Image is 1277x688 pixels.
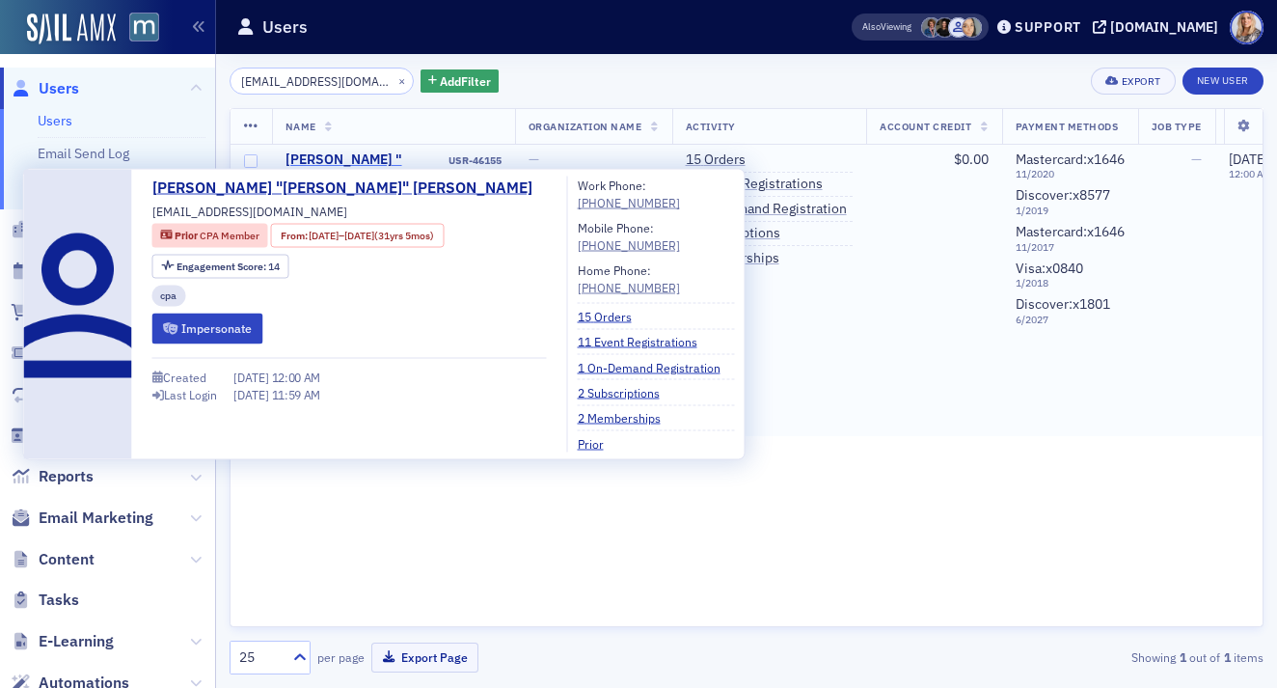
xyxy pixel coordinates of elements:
h1: Users [262,15,308,39]
img: SailAMX [129,13,159,42]
span: [DATE] [233,370,272,385]
span: [DATE] [344,228,374,241]
button: × [394,71,411,89]
span: Prior [175,229,200,242]
div: 25 [239,647,282,668]
span: Justin Chase [948,17,968,38]
div: – (31yrs 5mos) [309,228,434,243]
span: Name [285,120,316,133]
span: Discover : x8577 [1016,186,1110,204]
button: Impersonate [152,314,263,344]
strong: 1 [1176,648,1189,666]
div: Engagement Score: 14 [152,254,289,278]
div: From: 1989-04-14 00:00:00 [271,224,444,248]
div: Prior: Prior: CPA Member [152,224,268,248]
span: Profile [1230,11,1263,44]
a: Tasks [11,590,79,611]
a: Users [11,78,79,99]
span: Mastercard : x1646 [1016,151,1125,168]
a: New User [1182,68,1263,95]
span: Account Credit [880,120,971,133]
a: Users [38,112,72,129]
span: Payment Methods [1016,120,1119,133]
a: Events & Products [11,261,167,282]
span: $0.00 [954,151,989,168]
span: Viewing [862,20,911,34]
div: Last Login [164,390,217,400]
span: Lauren McDonough [935,17,955,38]
button: Export [1091,68,1175,95]
a: Reports [11,466,94,487]
button: Export Page [371,643,478,673]
span: Email Marketing [39,508,153,529]
time: 12:00 AM [1229,167,1272,180]
span: Engagement Score : [177,259,268,272]
a: 2 Memberships [578,409,675,427]
a: Email Marketing [11,508,153,529]
span: Users [39,78,79,99]
label: per page [317,648,365,666]
span: [DATE] [309,228,339,241]
span: [EMAIL_ADDRESS][DOMAIN_NAME] [152,203,347,220]
div: [PERSON_NAME] "[PERSON_NAME]" [PERSON_NAME] [285,151,446,203]
a: 2 Subscriptions [578,383,674,400]
a: E-Learning [11,631,114,652]
span: Activity [686,120,736,133]
div: Also [862,20,881,33]
span: Visa : x0840 [1016,260,1083,277]
span: Discover : x1801 [1016,295,1110,313]
a: View Homepage [116,13,159,45]
span: — [529,151,539,168]
div: [DOMAIN_NAME] [1110,18,1218,36]
a: Prior [578,434,618,452]
span: From : [281,228,310,243]
a: 1 On-Demand Registration [578,358,735,375]
div: 14 [177,261,280,271]
a: [PHONE_NUMBER] [578,236,680,254]
span: Organization Name [529,120,642,133]
span: E-Learning [39,631,114,652]
strong: 1 [1220,648,1234,666]
span: 1 / 2019 [1016,205,1125,217]
a: 15 Orders [578,307,646,324]
a: 1 On-Demand Registration [686,201,847,218]
span: Reports [39,466,94,487]
span: [DATE] [1229,151,1268,168]
div: cpa [152,285,186,307]
span: 11 / 2017 [1016,241,1125,254]
a: Orders [11,302,86,323]
span: — [1191,151,1202,168]
a: SailAMX [27,14,116,44]
span: [DATE] [233,387,272,402]
a: Registrations [11,343,132,364]
span: 6 / 2027 [1016,314,1125,326]
button: [DOMAIN_NAME] [1093,20,1225,34]
a: [PHONE_NUMBER] [578,278,680,295]
span: 12:00 AM [272,370,321,385]
span: Content [39,549,95,570]
input: Search… [230,68,414,95]
a: [PHONE_NUMBER] [578,194,680,211]
a: Prior CPA Member [160,228,258,243]
div: USR-46155 [448,154,502,167]
div: Showing out of items [933,648,1263,666]
div: Work Phone: [578,177,680,212]
span: Aiyana Scarborough [962,17,982,38]
span: Chris Dougherty [921,17,941,38]
span: Mastercard : x1646 [1016,223,1125,240]
a: 11 Event Registrations [578,333,712,350]
a: [PERSON_NAME] "[PERSON_NAME]" [PERSON_NAME] [152,177,547,200]
span: Tasks [39,590,79,611]
span: 1 / 2018 [1016,277,1125,289]
div: Home Phone: [578,261,680,296]
span: 11:59 AM [272,387,321,402]
span: 11 / 2020 [1016,168,1125,180]
span: CPA Member [200,229,259,242]
a: Subscriptions [11,384,134,405]
a: Content [11,549,95,570]
a: 11 Event Registrations [686,176,823,193]
a: Email Send Log [38,145,129,162]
